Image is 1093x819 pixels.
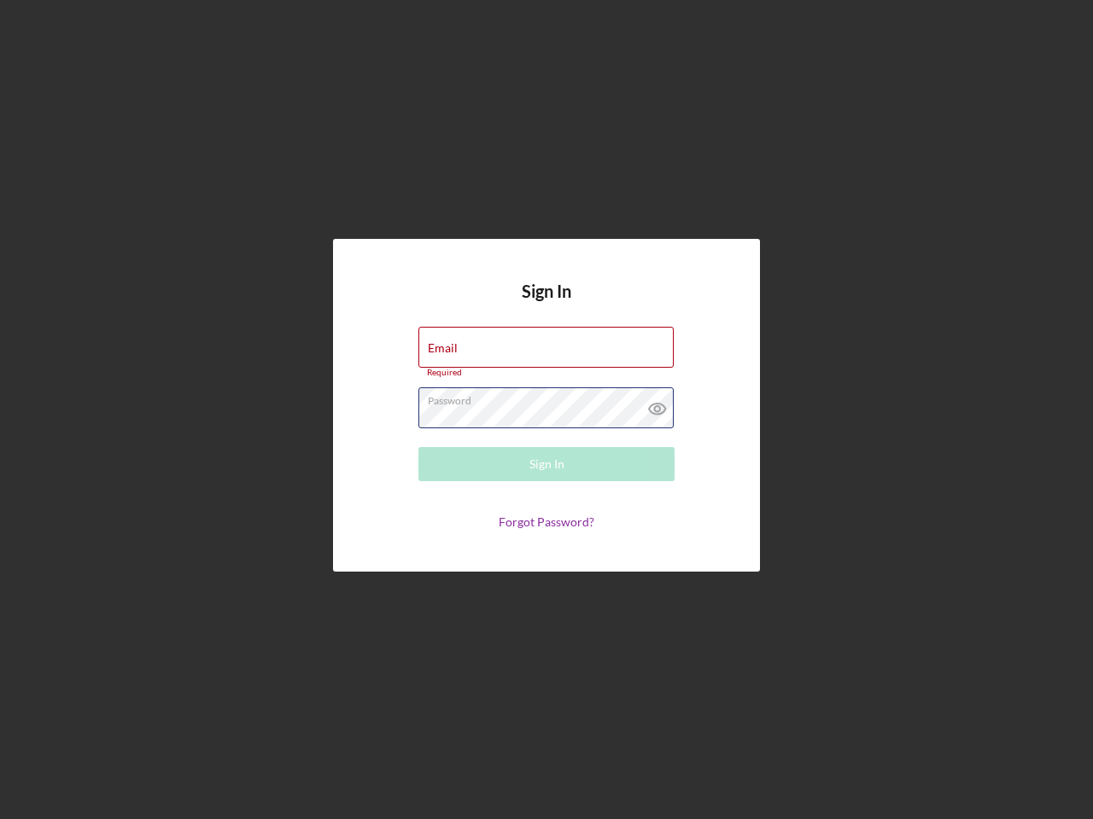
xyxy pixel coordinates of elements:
label: Password [428,388,674,407]
div: Required [418,368,675,378]
h4: Sign In [522,282,571,327]
button: Sign In [418,447,675,481]
a: Forgot Password? [499,514,594,529]
label: Email [428,341,458,355]
div: Sign In [529,447,564,481]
